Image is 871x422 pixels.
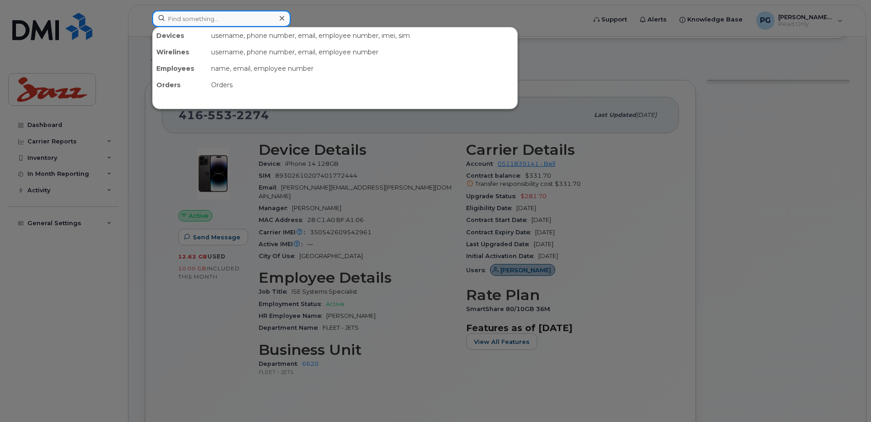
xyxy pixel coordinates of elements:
div: Devices [153,27,207,44]
div: Employees [153,60,207,77]
div: Orders [207,77,517,93]
div: username, phone number, email, employee number [207,44,517,60]
div: Wirelines [153,44,207,60]
div: username, phone number, email, employee number, imei, sim [207,27,517,44]
div: name, email, employee number [207,60,517,77]
div: Orders [153,77,207,93]
input: Find something... [152,11,291,27]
